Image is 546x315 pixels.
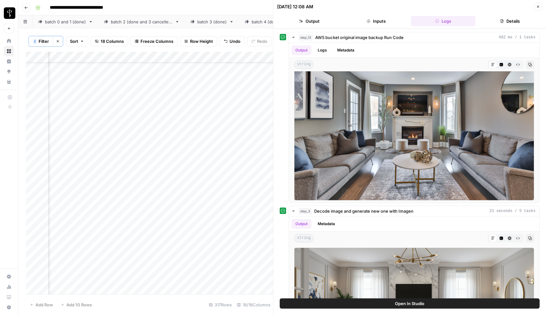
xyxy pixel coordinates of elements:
span: 21 seconds / 5 tasks [489,208,535,214]
div: batch 0 and 1 (done) [45,19,86,25]
button: Details [478,16,542,26]
button: Logs [314,45,331,55]
img: output preview [294,50,534,201]
a: Home [4,36,14,46]
button: Sort [66,36,88,46]
span: string [294,234,314,242]
span: Open In Studio [395,300,424,307]
button: Help + Support [4,302,14,312]
a: Browse [4,46,14,56]
a: batch 4 (done up to 11000) [239,15,318,28]
span: Add Row [35,302,53,308]
button: Output [277,16,342,26]
button: Open In Studio [280,298,540,309]
button: Freeze Columns [131,36,178,46]
button: Output [292,45,311,55]
button: 18 Columns [91,36,128,46]
span: Row Height [190,38,213,44]
span: 18 Columns [101,38,124,44]
span: step_13 [299,34,313,41]
button: Output [292,219,311,229]
span: Decode image and generate new one with Imagen [314,208,413,214]
a: Usage [4,282,14,292]
a: batch 2 (done and 3 cancelled) [98,15,185,28]
a: batch 0 and 1 (done) [33,15,98,28]
a: Learning Hub [4,292,14,302]
a: Settings [4,272,14,282]
span: Redo [257,38,267,44]
div: 492 ms / 1 tasks [289,43,539,203]
button: Metadata [314,219,339,229]
button: Add Row [26,300,57,310]
div: [DATE] 12:08 AM [277,4,313,10]
span: string [294,60,314,69]
button: Redo [247,36,271,46]
span: AWS bucket original image backup Run Code [315,34,404,41]
span: Filter [39,38,49,44]
button: Logs [411,16,475,26]
button: 492 ms / 1 tasks [289,32,539,43]
button: Inputs [344,16,409,26]
span: Add 10 Rows [66,302,92,308]
a: batch 3 (done) [185,15,239,28]
div: batch 3 (done) [197,19,227,25]
a: Your Data [4,77,14,87]
div: batch 4 (done up to 11000) [252,19,306,25]
span: 492 ms / 1 tasks [499,35,535,40]
span: 2 [34,39,36,44]
button: Metadata [333,45,358,55]
a: Opportunities [4,67,14,77]
a: Insights [4,56,14,67]
button: Workspace: LP Production Workloads [4,5,14,21]
button: Add 10 Rows [57,300,96,310]
button: 21 seconds / 5 tasks [289,206,539,216]
div: batch 2 (done and 3 cancelled) [111,19,172,25]
div: 317 Rows [206,300,234,310]
img: LP Production Workloads Logo [4,7,15,19]
div: 2 [33,39,37,44]
button: Undo [220,36,245,46]
button: Row Height [180,36,217,46]
span: Freeze Columns [140,38,173,44]
div: 18/18 Columns [234,300,273,310]
button: 2Filter [29,36,53,46]
span: Undo [230,38,240,44]
span: Sort [70,38,78,44]
span: step_3 [299,208,312,214]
